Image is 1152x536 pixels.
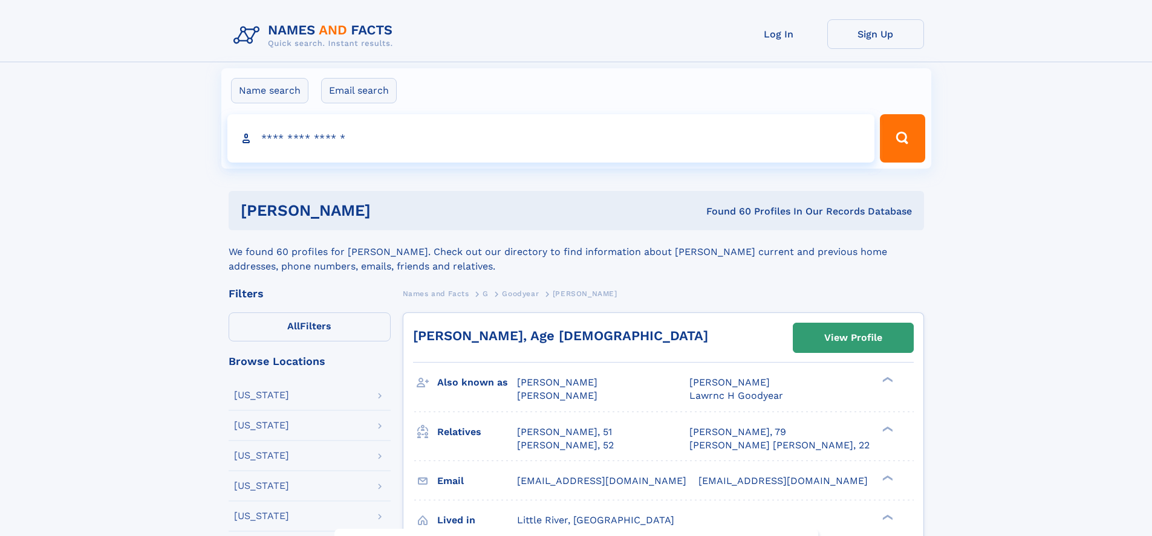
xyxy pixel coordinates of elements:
span: G [483,289,489,298]
h3: Email [437,471,517,491]
a: [PERSON_NAME], Age [DEMOGRAPHIC_DATA] [413,328,708,343]
a: Names and Facts [403,286,469,301]
span: [PERSON_NAME] [689,376,770,388]
span: [EMAIL_ADDRESS][DOMAIN_NAME] [517,475,686,486]
label: Email search [321,78,397,103]
span: [PERSON_NAME] [517,376,597,388]
button: Search Button [880,114,925,163]
a: Sign Up [827,19,924,49]
div: Filters [229,288,391,299]
div: Found 60 Profiles In Our Records Database [538,205,912,218]
a: G [483,286,489,301]
div: ❯ [879,376,894,384]
span: Little River, [GEOGRAPHIC_DATA] [517,514,674,526]
h3: Lived in [437,510,517,531]
a: Log In [731,19,827,49]
h1: [PERSON_NAME] [241,203,539,218]
div: ❯ [879,513,894,521]
a: [PERSON_NAME], 52 [517,439,614,452]
span: [PERSON_NAME] [553,289,617,298]
a: Goodyear [502,286,539,301]
div: ❯ [879,474,894,482]
span: Lawrnc H Goodyear [689,390,783,401]
div: [US_STATE] [234,421,289,430]
div: [US_STATE] [234,451,289,460]
input: search input [227,114,875,163]
div: [US_STATE] [234,511,289,521]
a: [PERSON_NAME], 79 [689,425,786,439]
label: Filters [229,312,391,341]
div: [US_STATE] [234,390,289,400]
img: Logo Names and Facts [229,19,403,52]
span: [PERSON_NAME] [517,390,597,401]
a: [PERSON_NAME] [PERSON_NAME], 22 [689,439,870,452]
div: We found 60 profiles for [PERSON_NAME]. Check out our directory to find information about [PERSON... [229,230,924,274]
span: All [287,320,300,332]
span: [EMAIL_ADDRESS][DOMAIN_NAME] [698,475,868,486]
a: View Profile [793,323,913,352]
h3: Also known as [437,372,517,393]
label: Name search [231,78,308,103]
a: [PERSON_NAME], 51 [517,425,612,439]
div: [US_STATE] [234,481,289,491]
span: Goodyear [502,289,539,298]
div: ❯ [879,425,894,433]
h3: Relatives [437,422,517,442]
div: Browse Locations [229,356,391,367]
div: View Profile [824,324,882,352]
